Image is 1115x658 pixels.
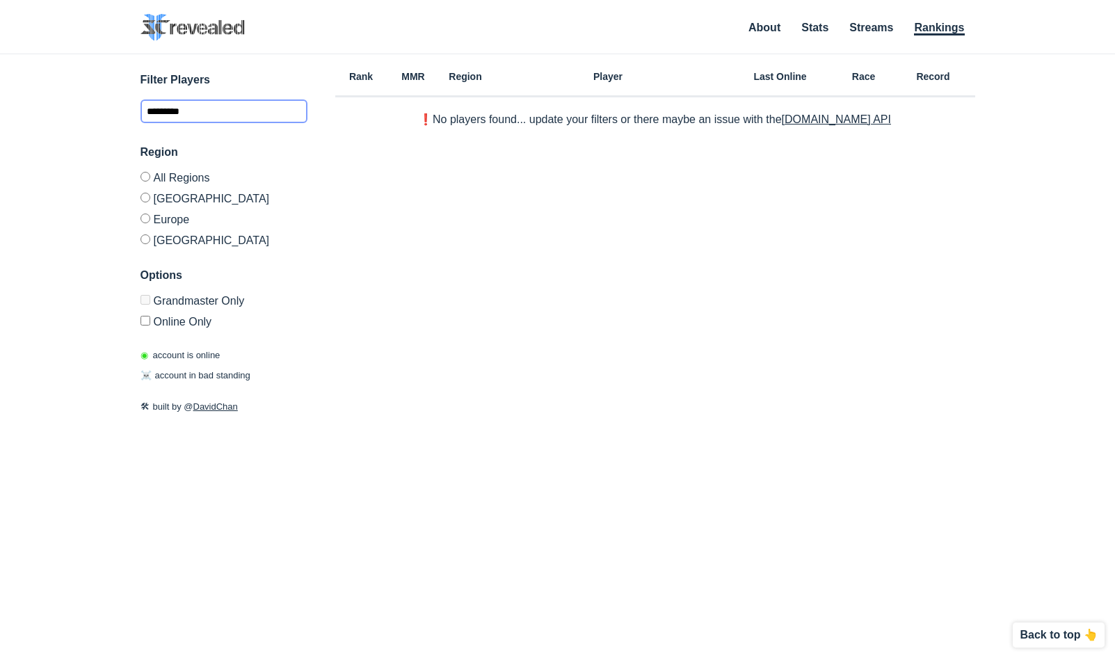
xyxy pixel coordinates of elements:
[387,72,440,81] h6: MMR
[141,193,150,202] input: [GEOGRAPHIC_DATA]
[141,400,307,414] p: built by @
[725,72,836,81] h6: Last Online
[141,295,150,305] input: Grandmaster Only
[419,114,891,125] p: ❗️No players found... update your filters or there maybe an issue with the
[440,72,492,81] h6: Region
[1020,629,1098,641] p: Back to top 👆
[914,22,964,35] a: Rankings
[141,172,307,187] label: All Regions
[849,22,893,33] a: Streams
[892,72,975,81] h6: Record
[141,267,307,284] h3: Options
[141,234,150,244] input: [GEOGRAPHIC_DATA]
[141,214,150,223] input: Europe
[141,348,220,362] p: account is online
[141,295,307,310] label: Only Show accounts currently in Grandmaster
[141,369,250,383] p: account in bad standing
[335,72,387,81] h6: Rank
[141,350,148,360] span: ◉
[141,72,307,88] h3: Filter Players
[141,316,150,326] input: Online Only
[141,14,245,41] img: SC2 Revealed
[748,22,780,33] a: About
[141,172,150,182] input: All Regions
[193,401,238,412] a: DavidChan
[801,22,828,33] a: Stats
[141,187,307,208] label: [GEOGRAPHIC_DATA]
[141,370,152,380] span: ☠️
[141,208,307,229] label: Europe
[782,113,891,125] a: [DOMAIN_NAME] API
[141,310,307,328] label: Only show accounts currently laddering
[141,229,307,246] label: [GEOGRAPHIC_DATA]
[492,72,725,81] h6: Player
[141,401,150,412] span: 🛠
[141,144,307,161] h3: Region
[836,72,892,81] h6: Race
